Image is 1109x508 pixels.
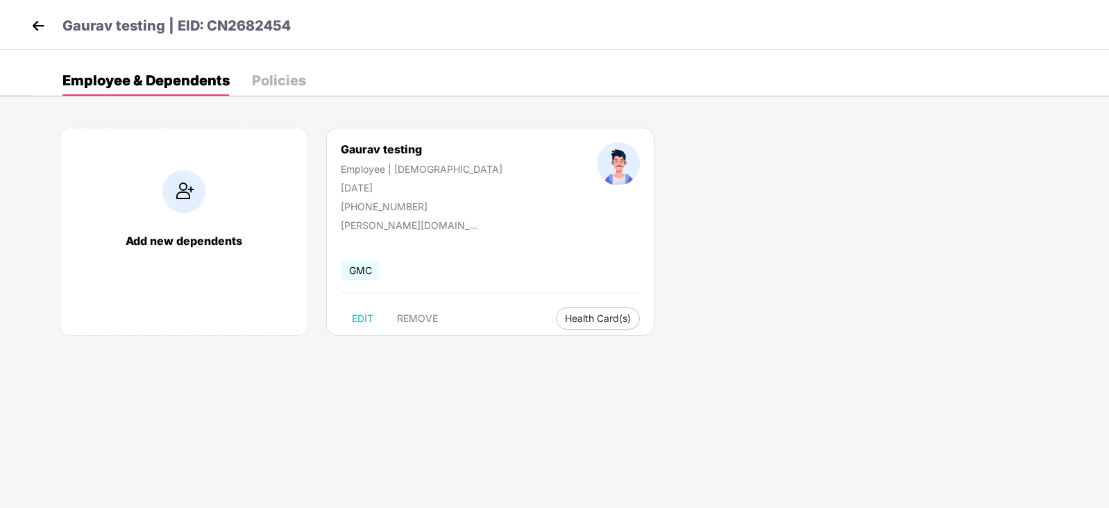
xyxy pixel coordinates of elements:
div: Employee | [DEMOGRAPHIC_DATA] [341,163,502,175]
span: Health Card(s) [565,315,631,322]
img: addIcon [162,170,205,213]
div: Employee & Dependents [62,74,230,87]
div: [DATE] [341,182,502,194]
span: GMC [341,260,380,280]
div: Policies [252,74,306,87]
div: Gaurav testing [341,142,502,156]
div: Add new dependents [74,234,294,248]
img: profileImage [597,142,640,185]
button: Health Card(s) [556,307,640,330]
span: REMOVE [397,313,438,324]
div: [PHONE_NUMBER] [341,201,502,212]
span: EDIT [352,313,373,324]
p: Gaurav testing | EID: CN2682454 [62,15,291,37]
div: [PERSON_NAME][DOMAIN_NAME][EMAIL_ADDRESS][DOMAIN_NAME] [341,219,480,231]
button: EDIT [341,307,384,330]
img: back [28,15,49,36]
button: REMOVE [386,307,449,330]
